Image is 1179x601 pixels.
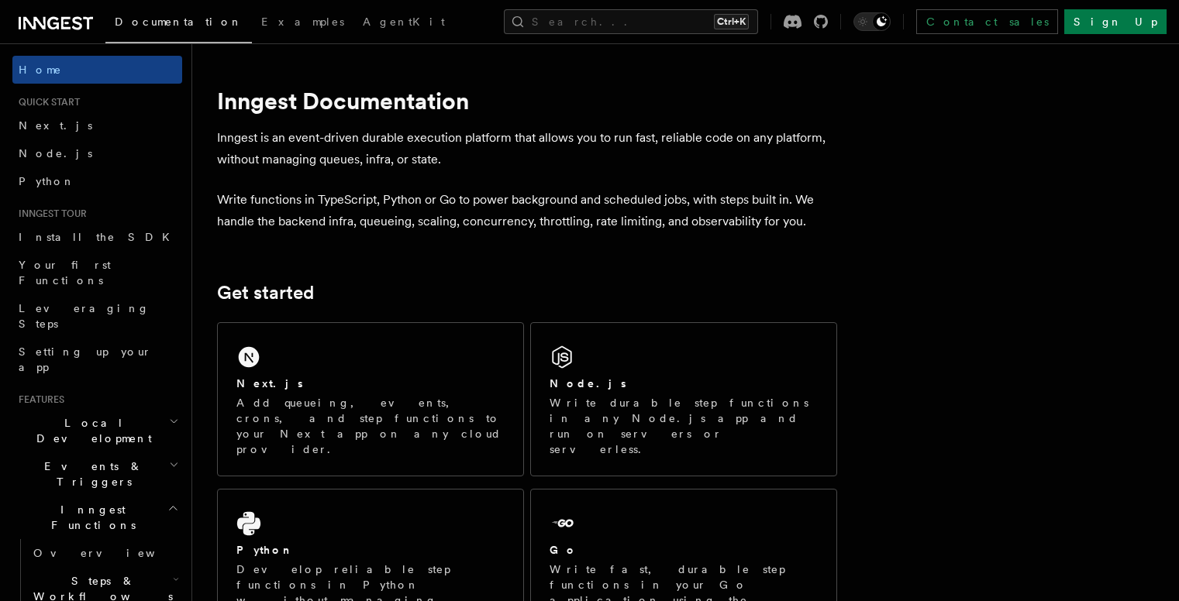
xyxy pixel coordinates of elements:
a: Sign Up [1064,9,1167,34]
a: Your first Functions [12,251,182,294]
a: Python [12,167,182,195]
span: Inngest Functions [12,502,167,533]
p: Write durable step functions in any Node.js app and run on servers or serverless. [550,395,818,457]
a: Overview [27,539,182,567]
p: Add queueing, events, crons, and step functions to your Next app on any cloud provider. [236,395,505,457]
a: Get started [217,282,314,304]
span: Overview [33,547,193,559]
a: Documentation [105,5,252,43]
a: Node.js [12,139,182,167]
span: Your first Functions [19,259,111,287]
span: Leveraging Steps [19,302,150,330]
button: Toggle dark mode [853,12,891,31]
a: AgentKit [353,5,454,42]
a: Contact sales [916,9,1058,34]
span: Next.js [19,119,92,132]
a: Install the SDK [12,223,182,251]
span: Inngest tour [12,208,87,220]
span: AgentKit [363,15,445,28]
span: Setting up your app [19,345,152,373]
span: Quick start [12,96,80,108]
kbd: Ctrl+K [714,14,749,29]
h2: Python [236,542,294,558]
a: Home [12,56,182,84]
button: Search...Ctrl+K [504,9,758,34]
span: Documentation [115,15,243,28]
a: Next.jsAdd queueing, events, crons, and step functions to your Next app on any cloud provider. [217,322,524,476]
h2: Node.js [550,376,626,391]
button: Inngest Functions [12,496,182,539]
h2: Go [550,542,577,558]
span: Install the SDK [19,231,179,243]
a: Leveraging Steps [12,294,182,338]
span: Python [19,175,75,187]
span: Events & Triggers [12,458,169,489]
span: Examples [261,15,344,28]
a: Setting up your app [12,338,182,381]
button: Local Development [12,409,182,452]
span: Node.js [19,147,92,160]
h2: Next.js [236,376,303,391]
a: Node.jsWrite durable step functions in any Node.js app and run on servers or serverless. [530,322,837,476]
span: Features [12,393,64,406]
span: Home [19,62,62,77]
p: Inngest is an event-driven durable execution platform that allows you to run fast, reliable code ... [217,127,837,170]
a: Next.js [12,112,182,139]
button: Events & Triggers [12,452,182,496]
h1: Inngest Documentation [217,87,837,115]
a: Examples [252,5,353,42]
span: Local Development [12,415,169,446]
p: Write functions in TypeScript, Python or Go to power background and scheduled jobs, with steps bu... [217,189,837,232]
